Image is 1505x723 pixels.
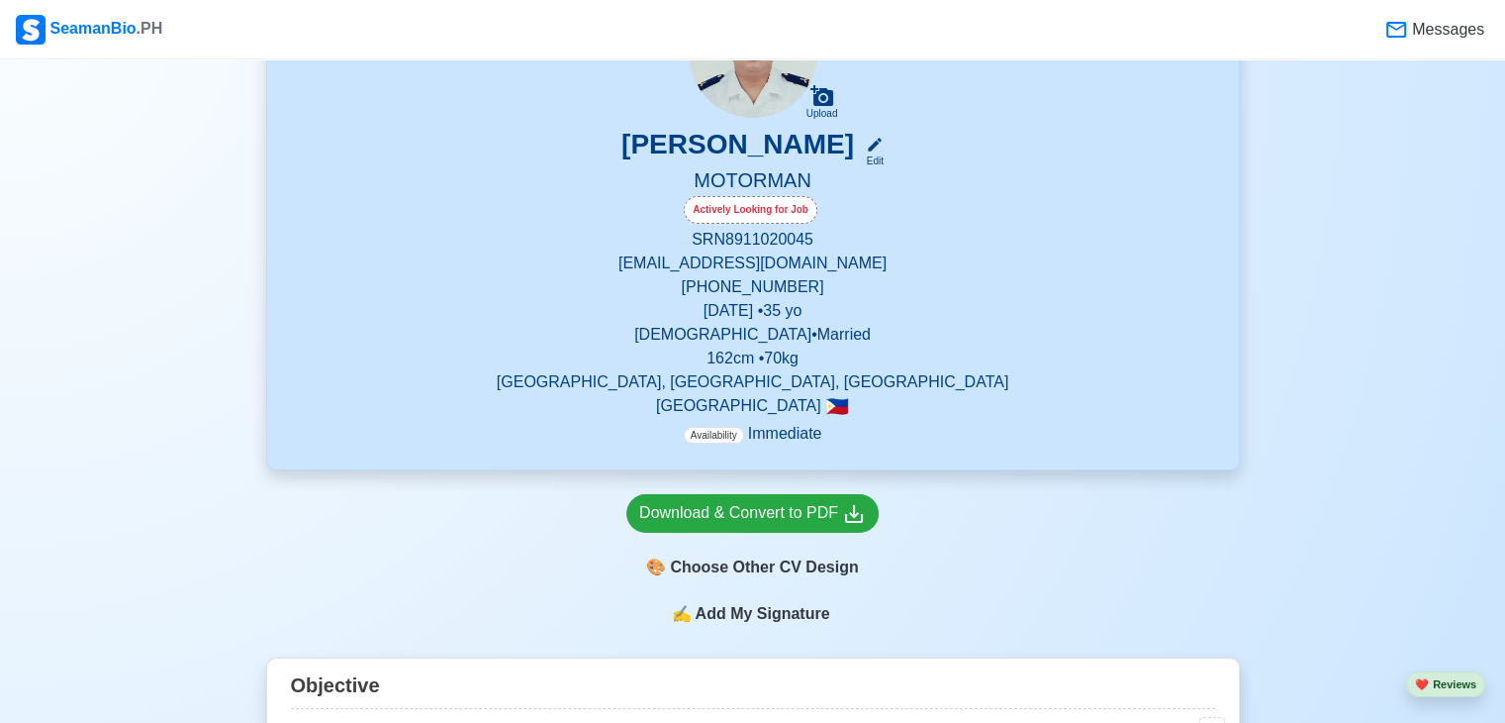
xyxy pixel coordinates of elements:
[671,602,691,626] span: sign
[684,422,822,446] p: Immediate
[16,15,162,45] div: SeamanBio
[825,397,849,416] span: 🇵🇭
[1406,671,1485,698] button: heartReviews
[291,347,1215,370] p: 162 cm • 70 kg
[684,427,744,444] span: Availability
[858,154,884,168] div: Edit
[1408,18,1484,42] span: Messages
[137,20,163,37] span: .PH
[291,299,1215,323] p: [DATE] • 35 yo
[684,196,817,224] div: Actively Looking for Job
[291,252,1215,275] p: [EMAIL_ADDRESS][DOMAIN_NAME]
[626,549,879,586] div: Choose Other CV Design
[639,501,866,526] div: Download & Convert to PDF
[621,128,854,168] h3: [PERSON_NAME]
[291,370,1215,394] p: [GEOGRAPHIC_DATA], [GEOGRAPHIC_DATA], [GEOGRAPHIC_DATA]
[291,394,1215,418] p: [GEOGRAPHIC_DATA]
[291,323,1215,347] p: [DEMOGRAPHIC_DATA] • Married
[806,108,838,120] div: Upload
[16,15,46,45] img: Logo
[291,275,1215,299] p: [PHONE_NUMBER]
[626,494,879,533] a: Download & Convert to PDF
[691,602,833,626] span: Add My Signature
[1415,678,1429,690] span: heart
[646,556,666,579] span: paint
[291,667,1215,709] div: Objective
[291,168,1215,196] h5: MOTORMAN
[291,228,1215,252] p: SRN 8911020045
